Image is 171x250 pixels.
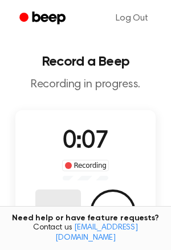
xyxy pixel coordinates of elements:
p: Recording in progress. [9,78,162,92]
span: Contact us [7,223,164,243]
button: Save Audio Record [90,189,136,235]
h1: Record a Beep [9,55,162,68]
a: [EMAIL_ADDRESS][DOMAIN_NAME] [55,224,138,242]
span: 0:07 [63,130,108,154]
a: Beep [11,7,76,30]
div: Recording [62,160,109,171]
button: Delete Audio Record [35,189,81,235]
a: Log Out [104,5,160,32]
